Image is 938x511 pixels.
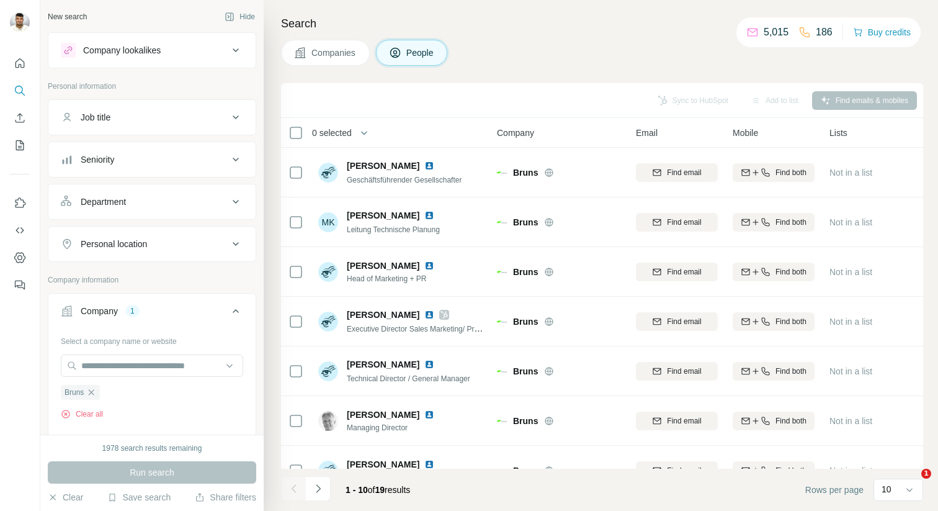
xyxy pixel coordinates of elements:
[921,469,931,479] span: 1
[896,469,926,499] iframe: Intercom live chat
[829,416,872,426] span: Not in a list
[10,246,30,269] button: Dashboard
[347,176,462,184] span: Geschäftsführender Gesellschafter
[368,485,375,495] span: of
[513,216,538,228] span: Bruns
[48,81,256,92] p: Personal information
[829,366,872,376] span: Not in a list
[312,127,352,139] span: 0 selected
[513,464,538,477] span: Bruns
[424,459,434,469] img: LinkedIn logo
[733,461,815,480] button: Find both
[61,409,103,420] button: Clear all
[48,35,256,65] button: Company lookalikes
[318,212,338,232] div: MK
[667,266,701,278] span: Find email
[347,409,419,421] span: [PERSON_NAME]
[829,217,872,227] span: Not in a list
[10,274,30,296] button: Feedback
[48,296,256,331] button: Company1
[816,25,833,40] p: 186
[667,217,701,228] span: Find email
[733,163,815,182] button: Find both
[48,187,256,217] button: Department
[636,461,718,480] button: Find email
[347,260,419,272] span: [PERSON_NAME]
[775,366,806,377] span: Find both
[667,415,701,427] span: Find email
[733,213,815,232] button: Find both
[347,309,419,321] span: [PERSON_NAME]
[829,466,872,476] span: Not in a list
[83,44,161,57] div: Company lookalikes
[775,167,806,178] span: Find both
[318,163,338,183] img: Avatar
[497,168,507,178] img: Logo of Bruns
[346,485,410,495] span: results
[318,262,338,282] img: Avatar
[497,366,507,376] img: Logo of Bruns
[10,219,30,242] button: Use Surfe API
[667,465,701,476] span: Find email
[424,360,434,369] img: LinkedIn logo
[10,192,30,214] button: Use Surfe on LinkedIn
[125,305,140,317] div: 1
[48,274,256,286] p: Company information
[733,127,758,139] span: Mobile
[497,267,507,277] img: Logo of Bruns
[775,316,806,327] span: Find both
[107,491,171,504] button: Save search
[346,485,368,495] span: 1 - 10
[513,166,538,179] span: Bruns
[281,15,923,32] h4: Search
[764,25,788,40] p: 5,015
[375,485,385,495] span: 19
[318,461,338,481] img: Avatar
[497,127,534,139] span: Company
[48,11,87,22] div: New search
[636,127,658,139] span: Email
[65,387,84,398] span: Bruns
[733,362,815,381] button: Find both
[636,163,718,182] button: Find email
[81,196,126,208] div: Department
[347,458,419,471] span: [PERSON_NAME]
[102,443,202,454] div: 1978 search results remaining
[636,213,718,232] button: Find email
[81,111,110,124] div: Job title
[311,47,357,59] span: Companies
[347,374,470,383] span: Technical Director / General Manager
[636,263,718,281] button: Find email
[667,167,701,178] span: Find email
[497,416,507,426] img: Logo of Bruns
[733,263,815,281] button: Find both
[775,266,806,278] span: Find both
[81,238,147,250] div: Personal location
[513,315,538,328] span: Bruns
[48,229,256,259] button: Personal location
[347,225,440,234] span: Leitung Technische Planung
[497,466,507,476] img: Logo of Bruns
[10,52,30,75] button: Quick start
[81,305,118,317] div: Company
[347,323,496,333] span: Executive Director Sales Marketing/ Prokurist
[424,261,434,271] img: LinkedIn logo
[667,366,701,377] span: Find email
[424,410,434,420] img: LinkedIn logo
[424,310,434,320] img: LinkedIn logo
[513,415,538,427] span: Bruns
[10,12,30,32] img: Avatar
[48,102,256,132] button: Job title
[497,217,507,227] img: Logo of Bruns
[61,331,243,347] div: Select a company name or website
[10,79,30,102] button: Search
[195,491,256,504] button: Share filters
[882,483,891,495] p: 10
[424,210,434,220] img: LinkedIn logo
[424,161,434,171] img: LinkedIn logo
[347,160,419,172] span: [PERSON_NAME]
[48,491,83,504] button: Clear
[636,312,718,331] button: Find email
[805,484,864,496] span: Rows per page
[347,422,439,433] span: Managing Director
